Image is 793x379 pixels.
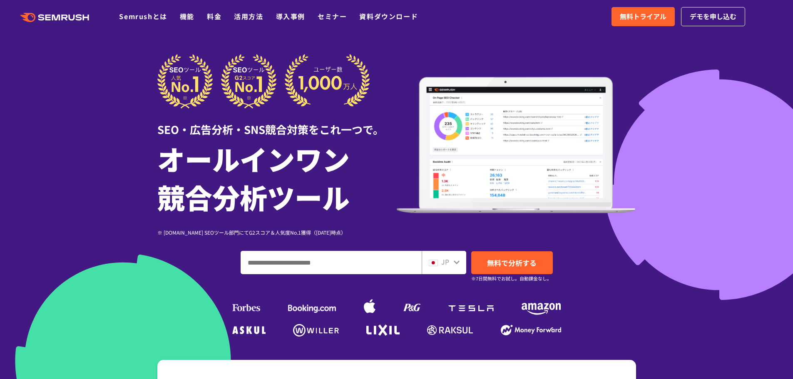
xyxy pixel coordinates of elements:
a: デモを申し込む [681,7,745,26]
h1: オールインワン 競合分析ツール [157,139,397,216]
a: Semrushとは [119,11,167,21]
span: デモを申し込む [690,11,736,22]
span: 無料で分析する [487,258,537,268]
a: 無料で分析する [471,251,553,274]
a: 資料ダウンロード [359,11,418,21]
a: 導入事例 [276,11,305,21]
span: 無料トライアル [620,11,666,22]
a: 活用方法 [234,11,263,21]
span: JP [441,257,449,267]
div: SEO・広告分析・SNS競合対策をこれ一つで。 [157,109,397,137]
a: 無料トライアル [612,7,675,26]
div: ※ [DOMAIN_NAME] SEOツール部門にてG2スコア＆人気度No.1獲得（[DATE]時点） [157,228,397,236]
a: セミナー [318,11,347,21]
input: ドメイン、キーワードまたはURLを入力してください [241,251,421,274]
a: 料金 [207,11,221,21]
a: 機能 [180,11,194,21]
small: ※7日間無料でお試し。自動課金なし。 [471,275,552,282]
